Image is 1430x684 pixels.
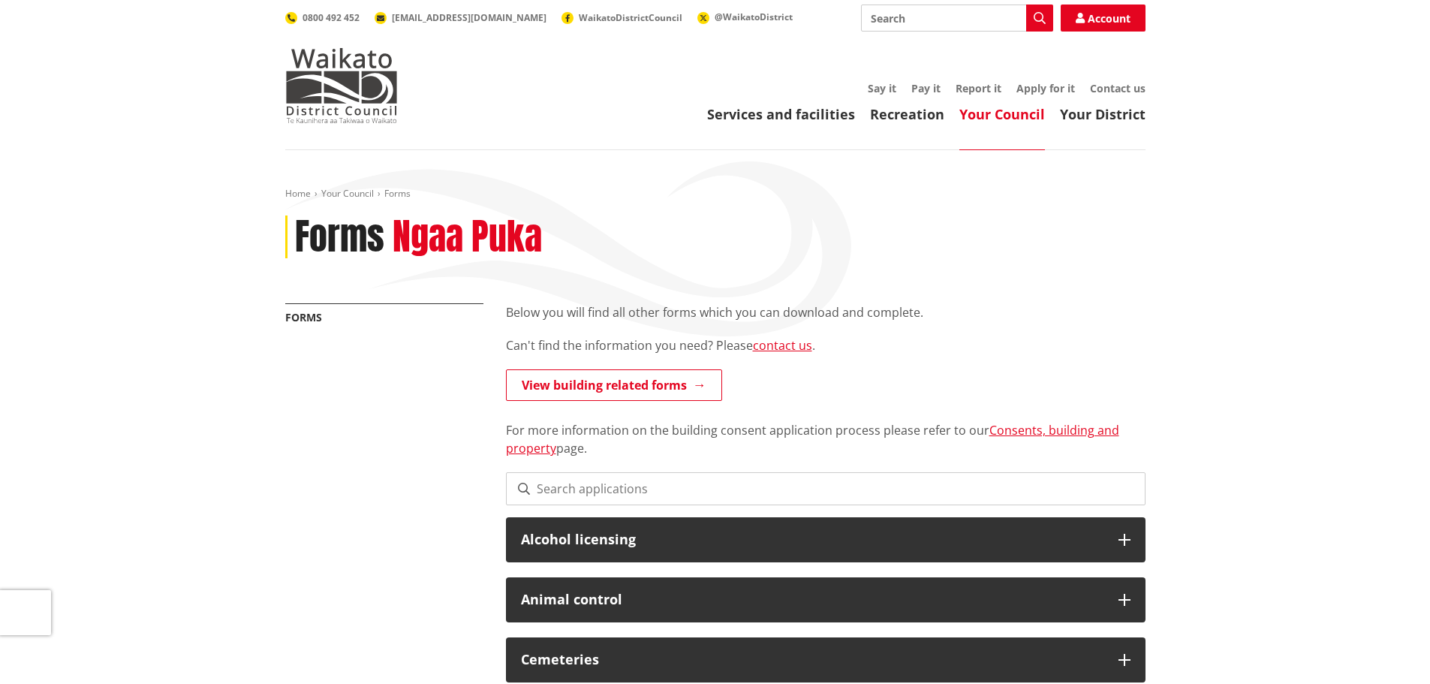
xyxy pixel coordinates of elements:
[295,215,384,259] h1: Forms
[384,187,411,200] span: Forms
[1090,81,1146,95] a: Contact us
[285,310,322,324] a: Forms
[285,188,1146,200] nav: breadcrumb
[285,187,311,200] a: Home
[506,336,1146,354] p: Can't find the information you need? Please .
[561,11,682,24] a: WaikatoDistrictCouncil
[521,592,1103,607] h3: Animal control
[868,81,896,95] a: Say it
[506,472,1146,505] input: Search applications
[697,11,793,23] a: @WaikatoDistrict
[715,11,793,23] span: @WaikatoDistrict
[1016,81,1075,95] a: Apply for it
[753,337,812,354] a: contact us
[393,215,542,259] h2: Ngaa Puka
[303,11,360,24] span: 0800 492 452
[321,187,374,200] a: Your Council
[861,5,1053,32] input: Search input
[506,303,1146,321] p: Below you will find all other forms which you can download and complete.
[1061,5,1146,32] a: Account
[707,105,855,123] a: Services and facilities
[285,11,360,24] a: 0800 492 452
[956,81,1001,95] a: Report it
[375,11,546,24] a: [EMAIL_ADDRESS][DOMAIN_NAME]
[870,105,944,123] a: Recreation
[1060,105,1146,123] a: Your District
[521,532,1103,547] h3: Alcohol licensing
[521,652,1103,667] h3: Cemeteries
[392,11,546,24] span: [EMAIL_ADDRESS][DOMAIN_NAME]
[506,422,1119,457] a: Consents, building and property
[506,369,722,401] a: View building related forms
[506,403,1146,457] p: For more information on the building consent application process please refer to our page.
[959,105,1045,123] a: Your Council
[285,48,398,123] img: Waikato District Council - Te Kaunihera aa Takiwaa o Waikato
[579,11,682,24] span: WaikatoDistrictCouncil
[911,81,941,95] a: Pay it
